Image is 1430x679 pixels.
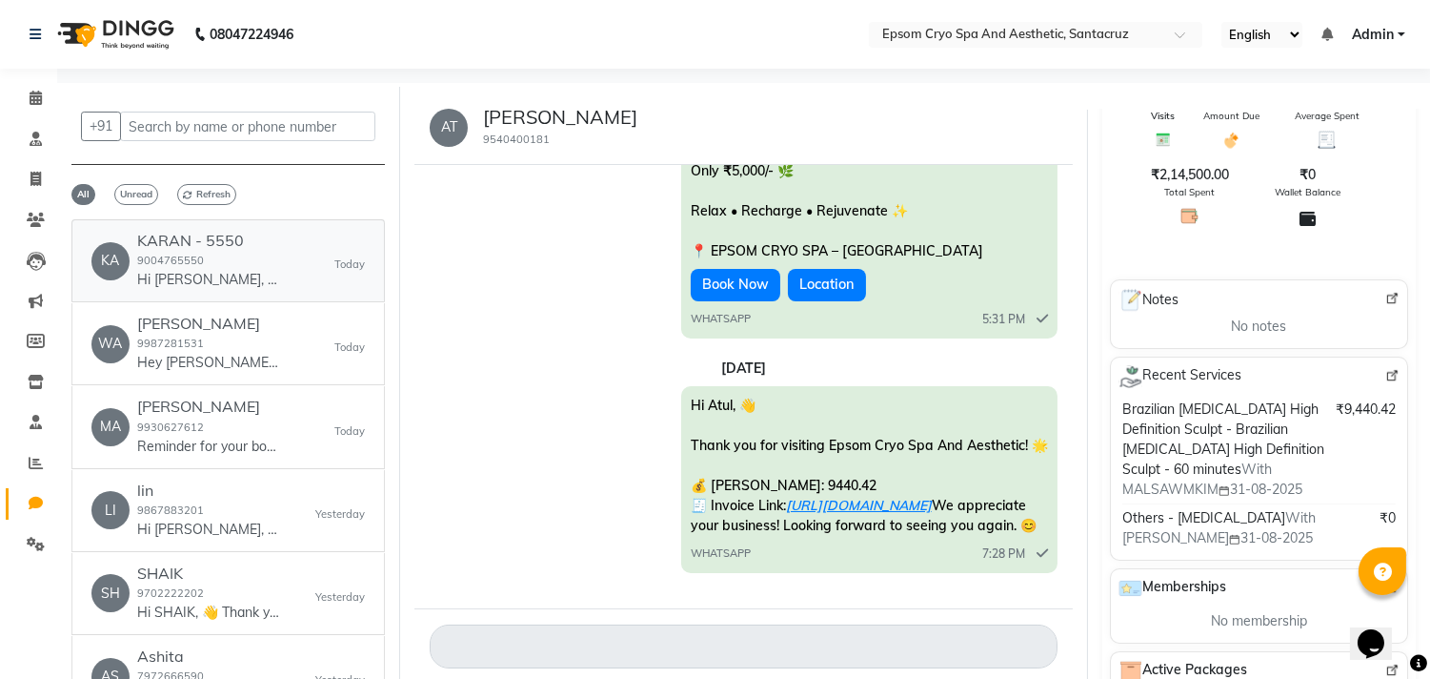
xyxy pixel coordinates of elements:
span: Average Spent [1295,109,1360,123]
span: All [71,184,95,205]
button: +91 [81,112,121,141]
h6: KARAN - 5550 [137,232,280,250]
span: Memberships [1118,577,1226,600]
small: Today [334,339,365,356]
span: ₹9,440.42 [1336,400,1396,420]
span: Amount Due [1203,109,1259,123]
span: Others - [MEDICAL_DATA] [1122,509,1285,526]
h6: SHAIK [137,565,280,583]
span: No notes [1231,317,1286,337]
div: KA [91,242,130,280]
span: Brazilian [MEDICAL_DATA] High Definition Sculpt - Brazilian [MEDICAL_DATA] High Definition Sculpt... [1122,401,1324,478]
span: ₹0 [1380,508,1396,528]
small: 9867883201 [137,504,204,517]
span: Notes [1118,288,1178,313]
small: 9540400181 [483,133,550,146]
span: WHATSAPP [691,545,751,562]
iframe: chat widget [1350,603,1411,660]
span: Hi Atul, 👋 Thank you for visiting Epsom Cryo Spa And Aesthetic! 🌟 💰 [PERSON_NAME]: 9440.42 🧾 Invo... [691,397,1048,534]
span: 7:28 PM [982,545,1025,563]
span: ₹2,14,500.00 [1151,165,1229,185]
img: Average Spent Icon [1318,131,1336,149]
span: Visits [1151,109,1175,123]
span: Unread [114,184,158,205]
strong: [DATE] [721,360,766,377]
h5: [PERSON_NAME] [483,106,637,129]
span: 5:31 PM [982,311,1025,328]
span: Admin [1352,25,1394,45]
span: WHATSAPP [691,311,751,327]
span: Unpaid Dues [1122,232,1400,267]
small: 9930627612 [137,421,204,434]
img: Total Spent Icon [1180,207,1198,225]
img: Amount Due Icon [1222,131,1240,150]
p: Hi [PERSON_NAME], 👋 Thank you for visiting Epsom Cryo Spa And Aesthetic! 🌟 💰 [PERSON_NAME]: 6000 ... [137,520,280,540]
div: WA [91,325,130,363]
a: [URL][DOMAIN_NAME] [786,497,932,514]
div: LI [91,491,130,529]
small: Today [334,423,365,440]
span: Wallet Balance [1275,185,1340,199]
small: Yesterday [315,506,365,523]
small: 9987281531 [137,337,204,350]
img: logo [49,8,179,61]
input: Search by name or phone number [120,112,375,141]
b: 08047224946 [210,8,293,61]
div: AT [430,109,468,147]
small: Today [334,257,365,273]
p: Reminder for your booking for CBD Relief Massage - CBD Re... at Epsom Cryo Spa And Aesthetic, San... [137,437,280,457]
p: Hi SHAIK, 👋 Thank you for visiting Epsom Cryo Spa And Aesthetic! 🌟 💰 [PERSON_NAME]: 2000 🧾 Invoic... [137,603,280,623]
a: Location [788,269,866,301]
h6: [PERSON_NAME] [137,315,280,333]
p: Hey [PERSON_NAME], 😊 Just a quick reminder—your appointment at Epsom Cryo Spa And Aesthetic is co... [137,353,280,373]
small: Yesterday [315,589,365,606]
span: Total Spent [1164,185,1215,199]
span: No membership [1211,611,1307,631]
small: 9004765550 [137,254,204,267]
h6: [PERSON_NAME] [137,398,280,416]
span: Refresh [177,184,236,205]
div: MA [91,408,130,446]
small: 9702222202 [137,586,204,600]
h6: Ashita [137,648,280,666]
span: ₹0 [1299,165,1316,185]
h6: lin [137,482,280,500]
a: Book Now [691,269,780,301]
div: SH [91,574,130,612]
span: Recent Services [1118,365,1241,388]
p: Hi [PERSON_NAME], 👋 Thank you for visiting Epsom Cryo Spa And Aesthetic! 🌟 💰 [PERSON_NAME]: 7980 ... [137,270,280,290]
